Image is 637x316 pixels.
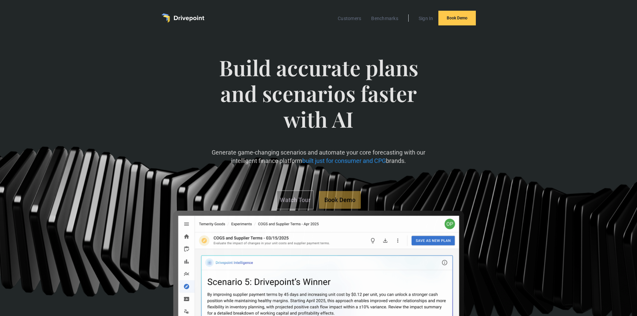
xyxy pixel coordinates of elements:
[277,190,314,209] a: Watch Tour
[162,13,204,23] a: home
[209,55,428,145] span: Build accurate plans and scenarios faster with AI
[302,157,386,165] span: built just for consumer and CPG
[334,14,364,23] a: Customers
[438,11,476,25] a: Book Demo
[368,14,402,23] a: Benchmarks
[415,14,437,23] a: Sign In
[209,148,428,165] p: Generate game-changing scenarios and automate your core forecasting with our intelligent finance ...
[319,191,361,209] a: Book Demo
